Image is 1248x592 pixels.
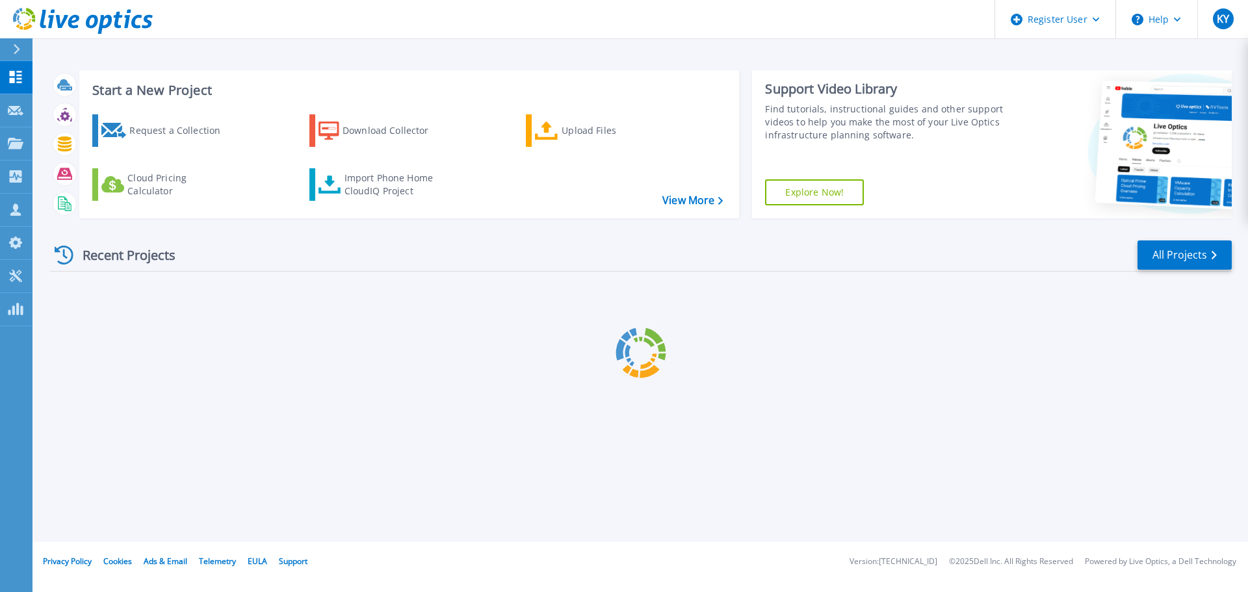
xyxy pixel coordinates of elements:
div: Cloud Pricing Calculator [127,172,231,198]
li: © 2025 Dell Inc. All Rights Reserved [949,558,1073,566]
div: Import Phone Home CloudIQ Project [344,172,446,198]
li: Version: [TECHNICAL_ID] [850,558,937,566]
a: EULA [248,556,267,567]
a: Cookies [103,556,132,567]
li: Powered by Live Optics, a Dell Technology [1085,558,1236,566]
div: Upload Files [562,118,666,144]
div: Download Collector [343,118,447,144]
a: Ads & Email [144,556,187,567]
div: Support Video Library [765,81,1009,97]
div: Recent Projects [50,239,193,271]
span: KY [1217,14,1229,24]
h3: Start a New Project [92,83,723,97]
a: Upload Files [526,114,671,147]
a: Download Collector [309,114,454,147]
a: All Projects [1137,240,1232,270]
a: Privacy Policy [43,556,92,567]
a: Cloud Pricing Calculator [92,168,237,201]
a: Support [279,556,307,567]
a: Request a Collection [92,114,237,147]
a: View More [662,194,723,207]
a: Telemetry [199,556,236,567]
div: Find tutorials, instructional guides and other support videos to help you make the most of your L... [765,103,1009,142]
div: Request a Collection [129,118,233,144]
a: Explore Now! [765,179,864,205]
